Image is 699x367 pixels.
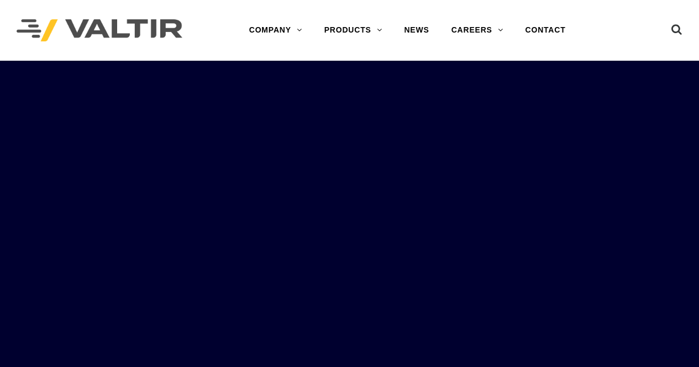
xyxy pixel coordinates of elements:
img: Valtir [17,19,182,42]
a: CAREERS [440,19,514,41]
a: COMPANY [238,19,313,41]
a: NEWS [393,19,440,41]
a: PRODUCTS [313,19,393,41]
a: CONTACT [514,19,577,41]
